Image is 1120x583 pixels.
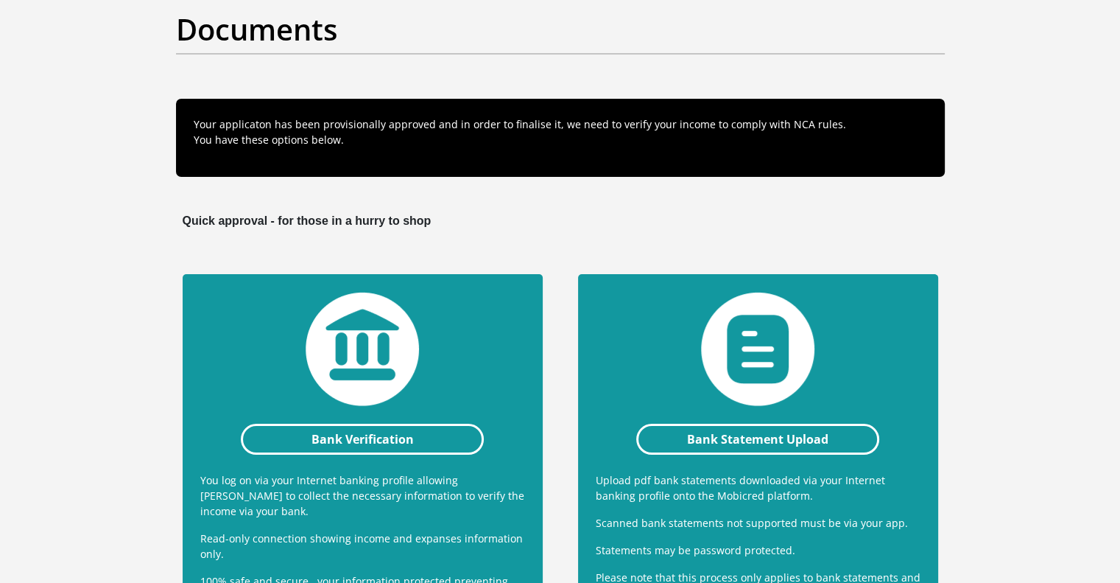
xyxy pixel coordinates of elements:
p: Your applicaton has been provisionally approved and in order to finalise it, we need to verify yo... [194,116,927,147]
a: Bank Verification [241,424,485,455]
p: You log on via your Internet banking profile allowing [PERSON_NAME] to collect the necessary info... [200,472,525,519]
img: bank-verification.png [306,292,419,406]
h2: Documents [176,12,945,47]
p: Read-only connection showing income and expanses information only. [200,531,525,562]
p: Scanned bank statements not supported must be via your app. [596,515,920,531]
a: Bank Statement Upload [636,424,880,455]
p: Upload pdf bank statements downloaded via your Internet banking profile onto the Mobicred platform. [596,472,920,503]
p: Statements may be password protected. [596,542,920,558]
b: Quick approval - for those in a hurry to shop [183,214,432,227]
img: statement-upload.png [701,292,814,406]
